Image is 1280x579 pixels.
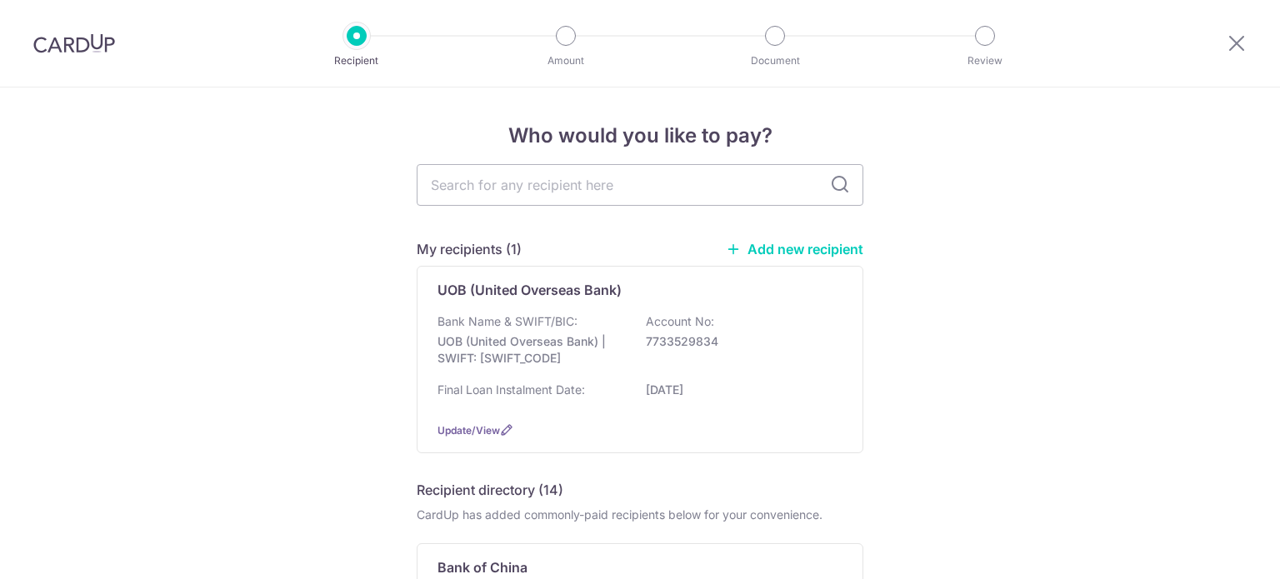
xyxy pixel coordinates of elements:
p: Bank Name & SWIFT/BIC: [437,313,577,330]
a: Add new recipient [726,241,863,257]
a: Update/View [437,424,500,437]
p: Recipient [295,52,418,69]
p: Account No: [646,313,714,330]
input: Search for any recipient here [417,164,863,206]
h4: Who would you like to pay? [417,121,863,151]
p: Amount [504,52,627,69]
p: UOB (United Overseas Bank) [437,280,622,300]
p: UOB (United Overseas Bank) | SWIFT: [SWIFT_CODE] [437,333,624,367]
p: Document [713,52,837,69]
p: Bank of China [437,557,527,577]
p: [DATE] [646,382,832,398]
p: 7733529834 [646,333,832,350]
h5: Recipient directory (14) [417,480,563,500]
p: Final Loan Instalment Date: [437,382,585,398]
div: CardUp has added commonly-paid recipients below for your convenience. [417,507,863,523]
img: CardUp [33,33,115,53]
h5: My recipients (1) [417,239,522,259]
iframe: Opens a widget where you can find more information [1173,529,1263,571]
p: Review [923,52,1047,69]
